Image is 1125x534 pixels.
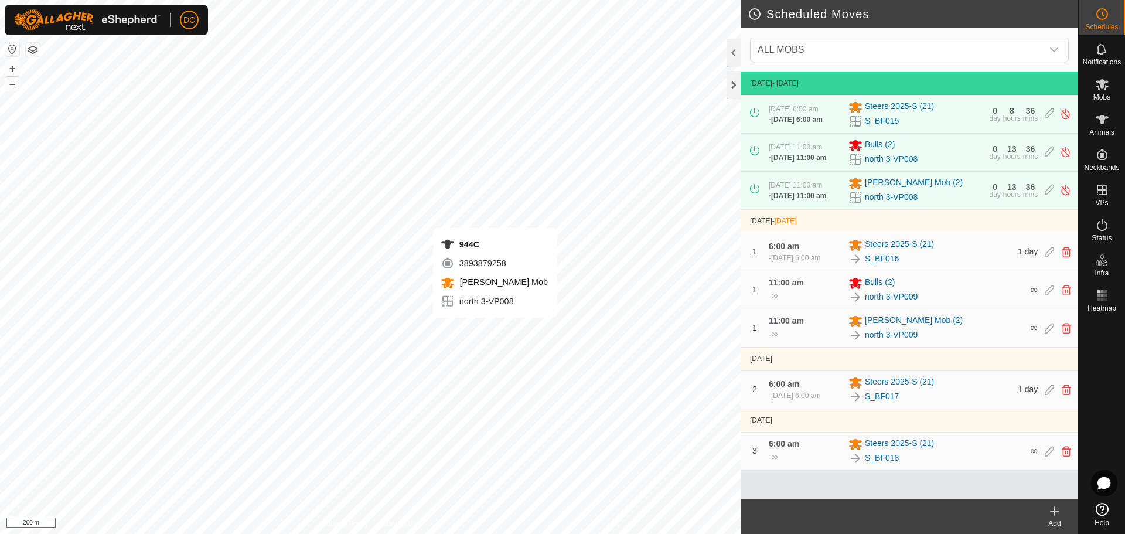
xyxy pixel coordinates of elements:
div: 8 [1010,107,1014,115]
div: Add [1031,518,1078,529]
div: 0 [993,183,997,191]
span: ∞ [1030,322,1038,334]
img: Turn off schedule move [1060,108,1071,120]
div: north 3-VP008 [441,294,548,308]
div: day [989,191,1000,198]
span: Animals [1089,129,1114,136]
span: Steers 2025-S (21) [865,437,934,451]
div: - [769,289,778,303]
span: 1 [752,247,757,256]
span: Neckbands [1084,164,1119,171]
span: 1 day [1018,385,1038,394]
span: [DATE] 6:00 am [771,115,823,124]
button: Map Layers [26,43,40,57]
span: [PERSON_NAME] Mob (2) [865,176,963,191]
span: ∞ [1030,445,1038,457]
div: - [769,327,778,341]
span: Schedules [1085,23,1118,30]
div: - [769,152,826,163]
span: 11:00 am [769,316,804,325]
span: 1 day [1018,247,1038,256]
span: [DATE] 11:00 am [769,181,822,189]
div: hours [1003,153,1021,160]
a: north 3-VP008 [865,191,918,203]
a: north 3-VP008 [865,153,918,165]
a: Contact Us [382,519,417,529]
span: 2 [752,385,757,394]
span: Steers 2025-S (21) [865,238,934,252]
div: mins [1023,115,1038,122]
span: [DATE] 11:00 am [771,192,826,200]
div: hours [1003,115,1021,122]
span: Bulls (2) [865,276,895,290]
img: To [848,451,862,465]
span: 6:00 am [769,379,799,389]
div: 36 [1026,183,1035,191]
span: 6:00 am [769,439,799,448]
div: - [769,114,823,125]
a: S_BF018 [865,452,899,464]
span: Steers 2025-S (21) [865,376,934,390]
span: [DATE] [750,217,772,225]
img: Turn off schedule move [1060,146,1071,158]
span: [DATE] [775,217,797,225]
span: [DATE] [750,79,772,87]
a: S_BF016 [865,253,899,265]
button: Reset Map [5,42,19,56]
span: Status [1092,234,1112,242]
span: [DATE] 6:00 am [771,392,820,400]
div: 0 [993,145,997,153]
span: [DATE] 6:00 am [771,254,820,262]
a: S_BF015 [865,115,899,127]
span: [DATE] 11:00 am [769,143,822,151]
div: day [989,115,1000,122]
span: Mobs [1093,94,1110,101]
div: 36 [1026,107,1035,115]
div: 944C [441,237,548,251]
img: To [848,390,862,404]
span: [PERSON_NAME] Mob [457,277,548,287]
span: Bulls (2) [865,138,895,152]
span: 6:00 am [769,242,799,251]
span: ∞ [1030,284,1038,295]
div: day [989,153,1000,160]
a: Help [1079,498,1125,531]
div: dropdown trigger [1042,38,1066,62]
span: [DATE] [750,355,772,363]
div: 3893879258 [441,256,548,270]
a: Privacy Policy [324,519,368,529]
span: Notifications [1083,59,1121,66]
button: – [5,77,19,91]
span: Help [1095,519,1109,526]
h2: Scheduled Moves [748,7,1078,21]
img: Gallagher Logo [14,9,161,30]
img: To [848,290,862,304]
div: - [769,450,778,464]
a: north 3-VP009 [865,329,918,341]
img: To [848,252,862,266]
span: Heatmap [1087,305,1116,312]
button: + [5,62,19,76]
span: 1 [752,285,757,294]
span: Infra [1095,270,1109,277]
span: [DATE] 11:00 am [771,154,826,162]
div: 36 [1026,145,1035,153]
a: north 3-VP009 [865,291,918,303]
div: 13 [1007,145,1017,153]
span: [PERSON_NAME] Mob (2) [865,314,963,328]
span: 11:00 am [769,278,804,287]
div: 13 [1007,183,1017,191]
div: 0 [993,107,997,115]
span: ∞ [771,452,778,462]
span: [DATE] 6:00 am [769,105,818,113]
span: 1 [752,323,757,332]
span: ALL MOBS [753,38,1042,62]
div: mins [1023,153,1038,160]
span: [DATE] [750,416,772,424]
div: mins [1023,191,1038,198]
div: - [769,253,820,263]
span: ∞ [771,329,778,339]
span: - [772,217,797,225]
span: VPs [1095,199,1108,206]
span: DC [183,14,195,26]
